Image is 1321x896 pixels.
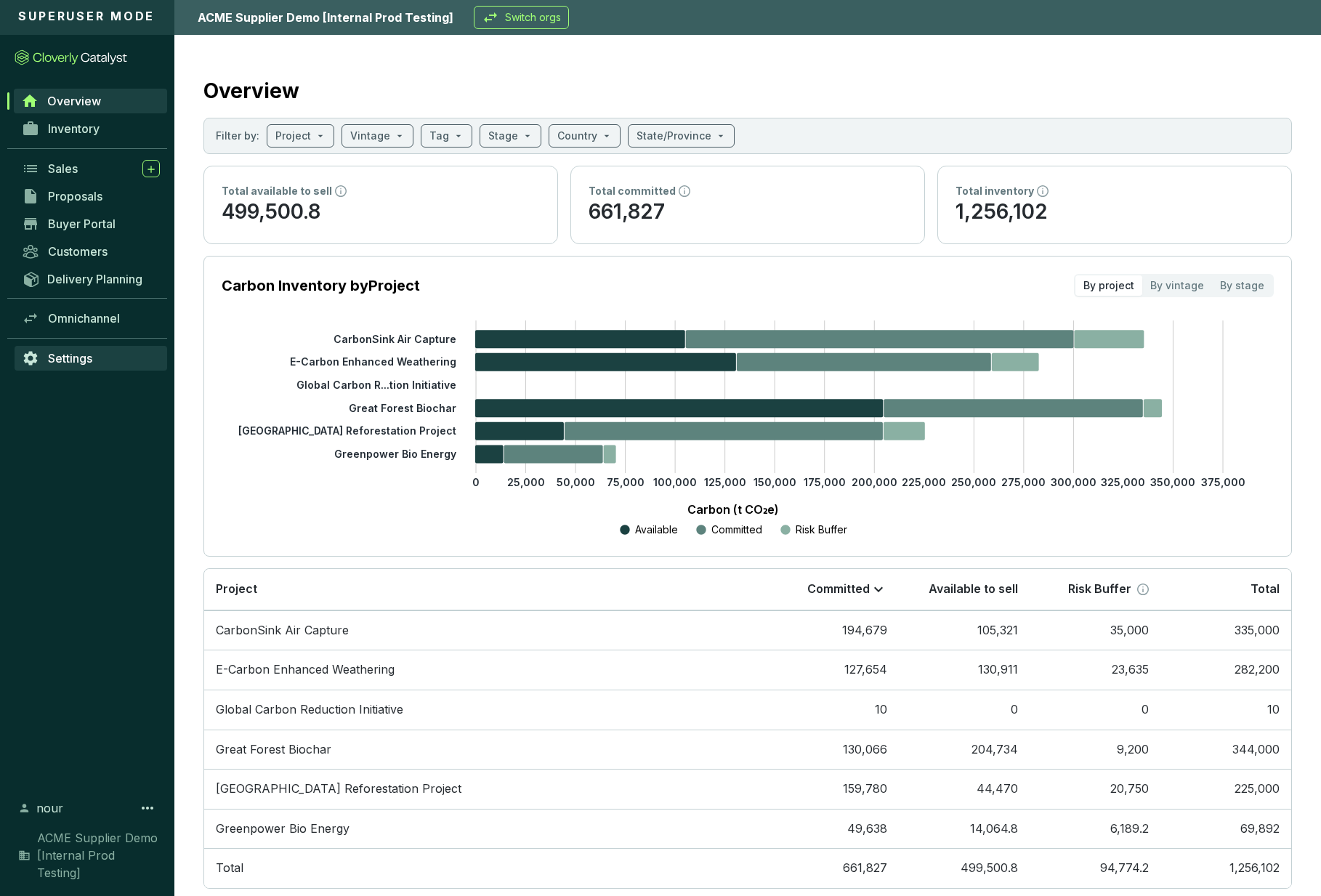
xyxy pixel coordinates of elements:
[334,448,456,460] tspan: Greenpower Bio Energy
[1160,650,1291,690] td: 282,200
[1030,769,1160,809] td: 20,750
[1074,274,1274,297] div: segmented control
[899,769,1030,809] td: 44,470
[768,809,899,849] td: 49,638
[768,610,899,650] td: 194,679
[804,476,846,488] tspan: 175,000
[15,346,167,371] a: Settings
[1101,476,1145,488] tspan: 325,000
[1030,809,1160,849] td: 6,189.2
[198,9,453,26] p: ACME Supplier Demo [Internal Prod Testing]
[796,522,847,537] p: Risk Buffer
[204,848,768,888] td: Total
[902,476,946,488] tspan: 225,000
[472,476,480,488] tspan: 0
[48,244,108,259] span: Customers
[768,730,899,770] td: 130,066
[1030,650,1160,690] td: 23,635
[222,198,540,226] p: 499,500.8
[1068,581,1131,597] p: Risk Buffer
[711,522,762,537] p: Committed
[48,161,78,176] span: Sales
[557,476,595,488] tspan: 50,000
[1160,569,1291,610] th: Total
[14,89,167,113] a: Overview
[15,306,167,331] a: Omnichannel
[1160,848,1291,888] td: 1,256,102
[768,848,899,888] td: 661,827
[204,610,768,650] td: CarbonSink Air Capture
[505,10,561,25] p: Switch orgs
[589,184,676,198] p: Total committed
[1051,476,1096,488] tspan: 300,000
[349,402,456,414] tspan: Great Forest Biochar
[47,272,142,286] span: Delivery Planning
[48,351,92,366] span: Settings
[296,379,456,391] tspan: Global Carbon R...tion Initiative
[48,217,116,231] span: Buyer Portal
[1030,690,1160,730] td: 0
[36,799,63,817] span: nour
[1160,809,1291,849] td: 69,892
[15,239,167,264] a: Customers
[474,6,569,29] button: Switch orgs
[1075,275,1142,296] div: By project
[768,650,899,690] td: 127,654
[290,355,456,368] tspan: E-Carbon Enhanced Weathering
[15,116,167,141] a: Inventory
[204,730,768,770] td: Great Forest Biochar
[899,569,1030,610] th: Available to sell
[334,333,456,345] tspan: CarbonSink Air Capture
[15,267,167,291] a: Delivery Planning
[15,184,167,209] a: Proposals
[48,189,102,203] span: Proposals
[852,476,897,488] tspan: 200,000
[1030,610,1160,650] td: 35,000
[48,311,120,326] span: Omnichannel
[653,476,697,488] tspan: 100,000
[1212,275,1272,296] div: By stage
[204,809,768,849] td: Greenpower Bio Energy
[899,650,1030,690] td: 130,911
[238,424,456,437] tspan: [GEOGRAPHIC_DATA] Reforestation Project
[635,522,678,537] p: Available
[899,848,1030,888] td: 499,500.8
[1150,476,1195,488] tspan: 350,000
[768,690,899,730] td: 10
[204,690,768,730] td: Global Carbon Reduction Initiative
[47,94,101,108] span: Overview
[204,569,768,610] th: Project
[951,476,996,488] tspan: 250,000
[222,184,332,198] p: Total available to sell
[507,476,545,488] tspan: 25,000
[956,198,1274,226] p: 1,256,102
[704,476,746,488] tspan: 125,000
[807,581,870,597] p: Committed
[768,769,899,809] td: 159,780
[1001,476,1046,488] tspan: 275,000
[15,211,167,236] a: Buyer Portal
[1160,769,1291,809] td: 225,000
[15,156,167,181] a: Sales
[216,129,259,143] p: Filter by:
[204,650,768,690] td: E-Carbon Enhanced Weathering
[222,275,420,296] p: Carbon Inventory by Project
[1030,848,1160,888] td: 94,774.2
[1142,275,1212,296] div: By vintage
[203,76,299,106] h2: Overview
[956,184,1034,198] p: Total inventory
[1160,730,1291,770] td: 344,000
[204,769,768,809] td: Great Oaks Reforestation Project
[607,476,645,488] tspan: 75,000
[1160,610,1291,650] td: 335,000
[37,829,160,881] span: ACME Supplier Demo [Internal Prod Testing]
[589,198,907,226] p: 661,827
[899,809,1030,849] td: 14,064.8
[899,730,1030,770] td: 204,734
[899,610,1030,650] td: 105,321
[754,476,796,488] tspan: 150,000
[48,121,100,136] span: Inventory
[1160,690,1291,730] td: 10
[1030,730,1160,770] td: 9,200
[1201,476,1245,488] tspan: 375,000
